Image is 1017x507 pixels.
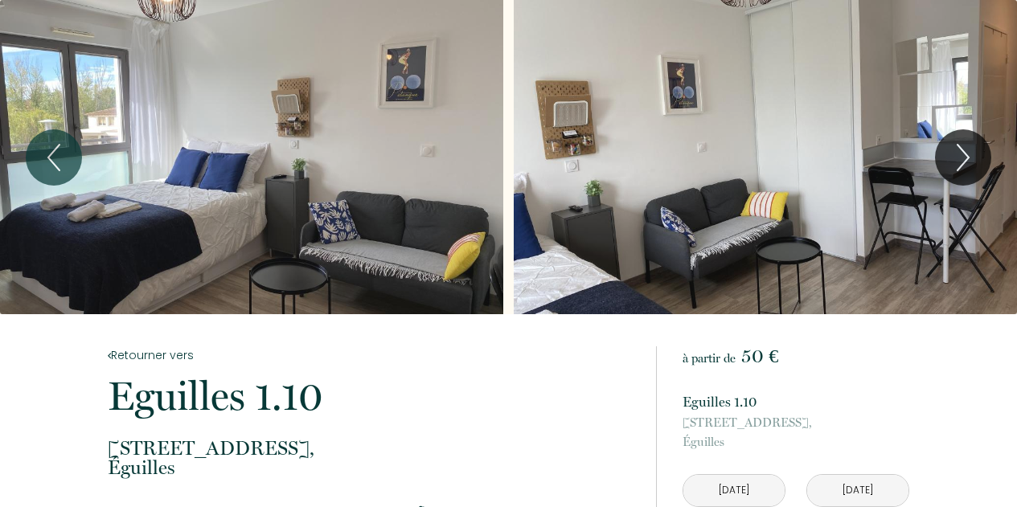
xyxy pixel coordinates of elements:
[108,376,635,416] p: Eguilles 1.10
[935,129,991,186] button: Next
[108,439,635,477] p: Éguilles
[683,475,785,506] input: Arrivée
[807,475,908,506] input: Départ
[683,413,909,452] p: Éguilles
[108,346,635,364] a: Retourner vers
[26,129,82,186] button: Previous
[683,413,909,432] span: [STREET_ADDRESS],
[741,345,778,367] span: 50 €
[108,439,635,458] span: [STREET_ADDRESS],
[683,351,736,366] span: à partir de
[683,390,909,413] p: Eguilles 1.10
